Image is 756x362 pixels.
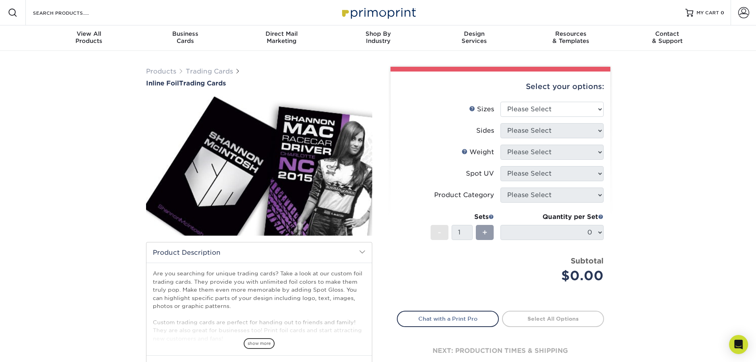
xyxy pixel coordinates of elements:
[339,4,418,21] img: Primoprint
[571,256,604,265] strong: Subtotal
[146,242,372,263] h2: Product Description
[146,68,176,75] a: Products
[502,311,604,327] a: Select All Options
[330,30,426,45] div: Industry
[438,226,441,238] span: -
[330,25,426,51] a: Shop ByIndustry
[244,338,275,349] span: show more
[469,105,494,114] div: Sizes
[41,30,137,45] div: Products
[426,30,523,37] span: Design
[476,126,494,136] div: Sides
[696,10,719,16] span: MY CART
[466,169,494,178] div: Spot UV
[619,30,716,37] span: Contact
[721,10,724,15] span: 0
[146,79,372,87] a: Inline FoilTrading Cards
[137,30,233,37] span: Business
[462,147,494,157] div: Weight
[233,25,330,51] a: Direct MailMarketing
[153,269,365,343] p: Are you searching for unique trading cards? Take a look at our custom foil trading cards. They pr...
[482,226,487,238] span: +
[619,25,716,51] a: Contact& Support
[146,79,372,87] h1: Trading Cards
[146,88,372,244] img: Inline Foil 01
[146,79,179,87] span: Inline Foil
[619,30,716,45] div: & Support
[41,30,137,37] span: View All
[397,72,604,102] div: Select your options:
[523,30,619,37] span: Resources
[233,30,330,37] span: Direct Mail
[523,30,619,45] div: & Templates
[330,30,426,37] span: Shop By
[41,25,137,51] a: View AllProducts
[426,30,523,45] div: Services
[426,25,523,51] a: DesignServices
[186,68,233,75] a: Trading Cards
[729,335,748,354] div: Open Intercom Messenger
[506,266,604,285] div: $0.00
[137,25,233,51] a: BusinessCards
[523,25,619,51] a: Resources& Templates
[500,212,604,222] div: Quantity per Set
[431,212,494,222] div: Sets
[434,190,494,200] div: Product Category
[137,30,233,45] div: Cards
[32,8,110,17] input: SEARCH PRODUCTS.....
[233,30,330,45] div: Marketing
[397,311,499,327] a: Chat with a Print Pro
